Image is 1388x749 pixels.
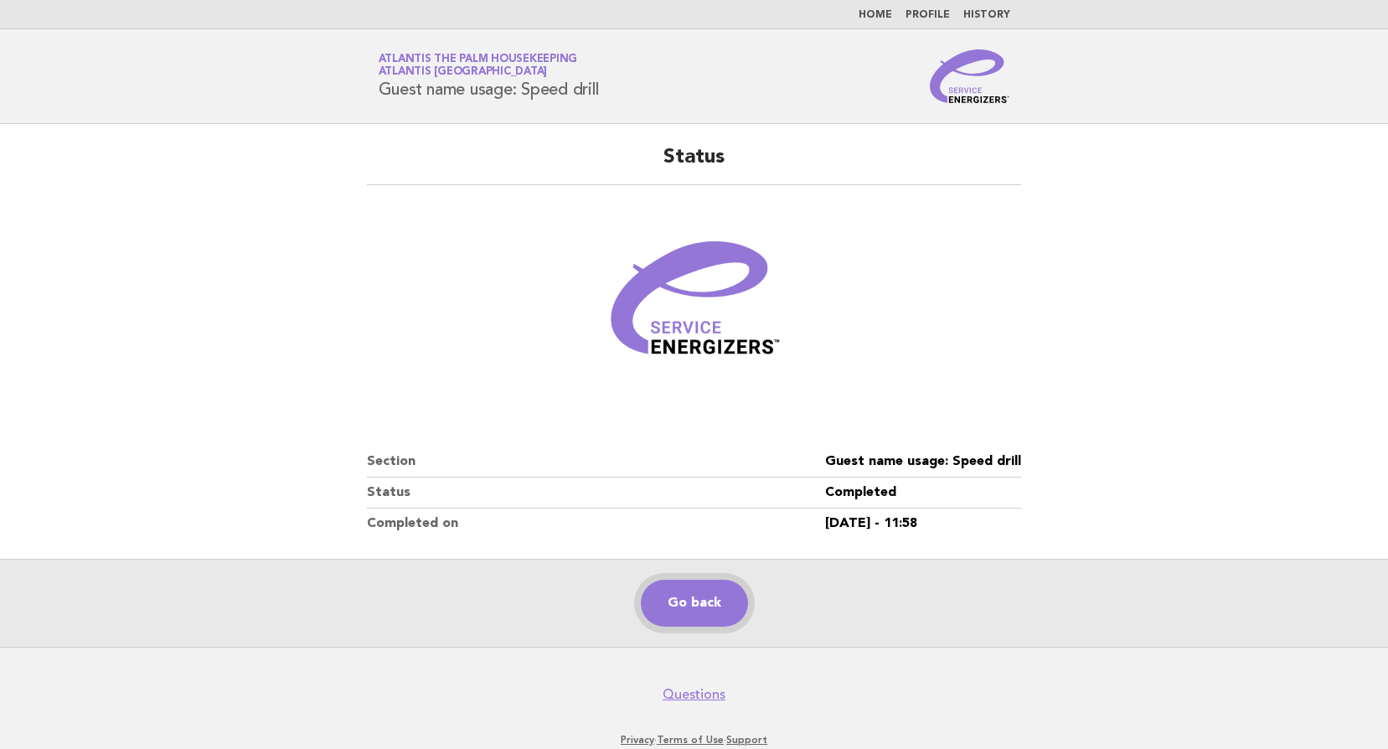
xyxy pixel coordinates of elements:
dt: Completed on [367,509,825,539]
a: Profile [906,10,950,20]
a: Terms of Use [657,734,724,746]
a: Home [859,10,892,20]
a: Privacy [621,734,654,746]
a: Support [726,734,767,746]
dd: [DATE] - 11:58 [825,509,1021,539]
img: Verified [594,205,795,406]
p: · · [182,733,1207,746]
a: Atlantis The Palm HousekeepingAtlantis [GEOGRAPHIC_DATA] [379,54,578,77]
span: Atlantis [GEOGRAPHIC_DATA] [379,67,548,78]
dd: Completed [825,478,1021,509]
dt: Status [367,478,825,509]
h2: Status [367,144,1021,185]
a: History [963,10,1010,20]
h1: Guest name usage: Speed drill [379,54,599,98]
a: Go back [641,580,748,627]
dd: Guest name usage: Speed drill [825,447,1021,478]
dt: Section [367,447,825,478]
img: Service Energizers [930,49,1010,103]
a: Questions [663,686,725,703]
